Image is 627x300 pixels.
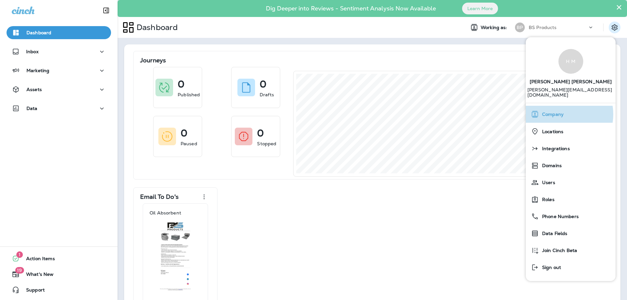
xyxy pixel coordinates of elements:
[178,81,185,87] p: 0
[134,23,178,32] p: Dashboard
[539,163,562,168] span: Domains
[7,26,111,39] button: Dashboard
[178,91,200,98] p: Published
[528,142,613,155] a: Integrations
[140,57,166,64] p: Journeys
[528,108,613,121] a: Company
[26,106,38,111] p: Data
[528,176,613,189] a: Users
[26,87,42,92] p: Assets
[7,283,111,296] button: Support
[97,4,115,17] button: Collapse Sidebar
[539,231,568,236] span: Data Fields
[526,123,616,140] button: Locations
[526,42,616,103] a: H M[PERSON_NAME] [PERSON_NAME] [PERSON_NAME][EMAIL_ADDRESS][DOMAIN_NAME]
[539,180,555,185] span: Users
[526,242,616,259] button: Join Cinch Beta
[616,2,622,12] button: Close
[7,268,111,281] button: 19What's New
[528,193,613,206] a: Roles
[149,222,201,291] img: 5f885e13-2735-4d02-a417-a6efa776878c.jpg
[530,74,612,87] span: [PERSON_NAME] [PERSON_NAME]
[526,174,616,191] button: Users
[526,157,616,174] button: Domains
[481,25,508,30] span: Working as:
[526,140,616,157] button: Integrations
[140,194,179,200] p: Email To Do's
[539,248,577,253] span: Join Cinch Beta
[7,64,111,77] button: Marketing
[20,287,45,295] span: Support
[257,130,264,136] p: 0
[7,83,111,96] button: Assets
[257,140,276,147] p: Stopped
[26,68,49,73] p: Marketing
[526,259,616,276] button: Sign out
[247,8,455,9] p: Dig Deeper into Reviews - Sentiment Analysis Now Available
[26,49,39,54] p: Inbox
[609,22,620,33] button: Settings
[16,251,23,258] span: 1
[539,265,561,270] span: Sign out
[181,140,197,147] p: Paused
[528,210,613,223] a: Phone Numbers
[528,227,613,240] a: Data Fields
[20,272,54,279] span: What's New
[529,25,557,30] p: BS Products
[526,106,616,123] button: Company
[539,129,563,134] span: Locations
[7,252,111,265] button: 1Action Items
[526,191,616,208] button: Roles
[15,267,24,274] span: 19
[20,256,55,264] span: Action Items
[539,197,555,202] span: Roles
[7,45,111,58] button: Inbox
[558,49,583,74] div: H M
[528,125,613,138] a: Locations
[539,112,564,117] span: Company
[528,159,613,172] a: Domains
[260,91,274,98] p: Drafts
[462,3,498,14] button: Learn More
[539,214,579,219] span: Phone Numbers
[7,102,111,115] button: Data
[260,81,266,87] p: 0
[26,30,51,35] p: Dashboard
[527,87,614,103] p: [PERSON_NAME][EMAIL_ADDRESS][DOMAIN_NAME]
[181,130,187,136] p: 0
[539,146,570,151] span: Integrations
[515,23,525,32] div: BP
[526,208,616,225] button: Phone Numbers
[150,210,181,215] p: Oil Absorbent
[526,225,616,242] button: Data Fields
